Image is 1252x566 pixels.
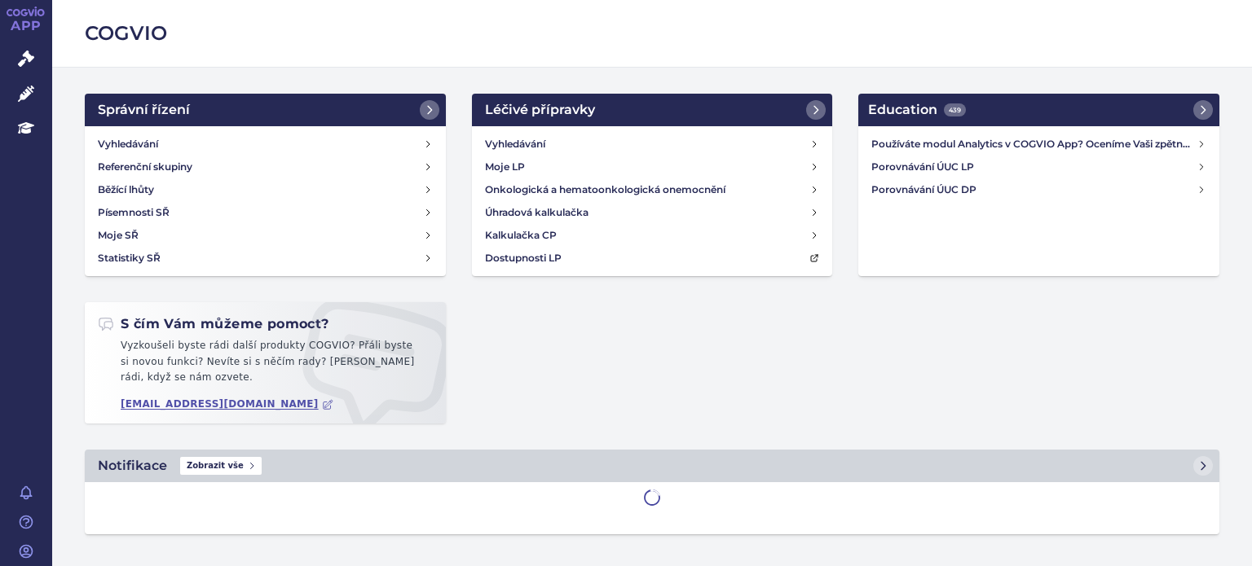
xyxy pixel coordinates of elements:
h4: Vyhledávání [485,136,545,152]
a: Education439 [858,94,1219,126]
h4: Moje LP [485,159,525,175]
span: 439 [944,103,966,116]
h4: Onkologická a hematoonkologická onemocnění [485,182,725,198]
h4: Referenční skupiny [98,159,192,175]
a: Běžící lhůty [91,178,439,201]
a: Vyhledávání [91,133,439,156]
a: [EMAIL_ADDRESS][DOMAIN_NAME] [121,398,333,410]
h4: Běžící lhůty [98,182,154,198]
h4: Vyhledávání [98,136,158,152]
a: Kalkulačka CP [478,224,827,247]
a: Správní řízení [85,94,446,126]
p: Vyzkoušeli byste rádi další produkty COGVIO? Přáli byste si novou funkci? Nevíte si s něčím rady?... [98,338,433,393]
a: Úhradová kalkulačka [478,201,827,224]
a: Moje LP [478,156,827,178]
h2: COGVIO [85,20,1219,47]
a: Písemnosti SŘ [91,201,439,224]
h4: Kalkulačka CP [485,227,557,244]
a: Léčivé přípravky [472,94,833,126]
a: Porovnávání ÚUC DP [865,178,1213,201]
a: Statistiky SŘ [91,247,439,270]
a: Vyhledávání [478,133,827,156]
a: Onkologická a hematoonkologická onemocnění [478,178,827,201]
a: Referenční skupiny [91,156,439,178]
a: Používáte modul Analytics v COGVIO App? Oceníme Vaši zpětnou vazbu! [865,133,1213,156]
h2: S čím Vám můžeme pomoct? [98,315,329,333]
h4: Porovnávání ÚUC DP [871,182,1197,198]
h4: Úhradová kalkulačka [485,204,589,221]
a: Dostupnosti LP [478,247,827,270]
h2: Education [868,100,966,120]
h4: Porovnávání ÚUC LP [871,159,1197,175]
h4: Písemnosti SŘ [98,204,170,221]
h2: Správní řízení [98,100,190,120]
a: Moje SŘ [91,224,439,247]
h4: Moje SŘ [98,227,139,244]
span: Zobrazit vše [180,457,262,475]
a: NotifikaceZobrazit vše [85,450,1219,482]
h4: Statistiky SŘ [98,250,161,266]
h4: Dostupnosti LP [485,250,562,266]
h4: Používáte modul Analytics v COGVIO App? Oceníme Vaši zpětnou vazbu! [871,136,1197,152]
a: Porovnávání ÚUC LP [865,156,1213,178]
h2: Notifikace [98,456,167,476]
h2: Léčivé přípravky [485,100,595,120]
